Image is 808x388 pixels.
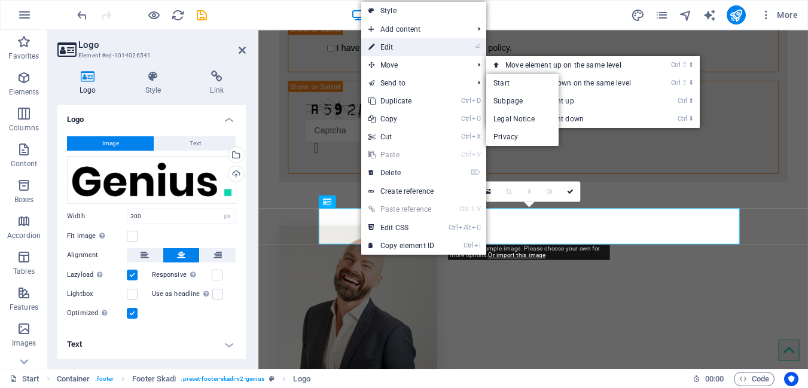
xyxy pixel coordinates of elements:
[188,71,246,96] h4: Link
[671,79,681,87] i: Ctrl
[471,169,480,176] i: ⌦
[486,92,655,110] a: Ctrl⬆Move the element up
[472,151,480,158] i: V
[9,87,39,97] p: Elements
[470,205,475,213] i: ⇧
[705,372,724,386] span: 00 00
[477,205,480,213] i: V
[755,5,803,25] button: More
[152,287,212,301] label: Use as headline
[472,224,480,231] i: C
[472,115,480,123] i: C
[682,61,687,69] i: ⇧
[472,133,480,140] i: X
[57,330,246,359] h4: Text
[693,372,724,386] h6: Session time
[714,374,715,383] span: :
[739,372,769,386] span: Code
[486,74,559,92] a: Start
[9,123,39,133] p: Columns
[560,181,580,201] a: Confirm ( Ctrl ⏎ )
[67,136,154,151] button: Image
[655,8,669,22] i: Pages (Ctrl+Alt+S)
[361,56,468,74] span: Move
[459,224,471,231] i: Alt
[67,287,127,301] label: Lightbox
[486,110,655,128] a: Ctrl⬇Move the element down
[361,219,441,237] a: CtrlAltCEdit CSS
[293,372,310,386] span: Click to select. Double-click to edit
[655,8,669,22] button: pages
[361,128,441,146] a: CtrlXCut
[269,375,275,382] i: This element is a customizable preset
[488,252,545,259] a: Or import this image
[688,79,694,87] i: ⬇
[682,79,687,87] i: ⇧
[459,205,469,213] i: Ctrl
[472,97,480,105] i: D
[461,97,471,105] i: Ctrl
[678,97,687,105] i: Ctrl
[361,2,486,20] a: Style
[12,338,36,348] p: Images
[194,8,209,22] button: save
[152,268,212,282] label: Responsive
[361,20,468,38] span: Add content
[486,56,655,74] a: Ctrl⇧⬆Move element up on the same level
[67,306,127,320] label: Optimized
[67,268,127,282] label: Lazyload
[102,136,119,151] span: Image
[486,110,559,128] a: Legal Notice
[688,61,694,69] i: ⬆
[13,267,35,276] p: Tables
[486,128,559,146] a: Privacy
[679,8,693,22] i: Navigator
[123,71,188,96] h4: Style
[14,195,34,204] p: Boxes
[67,213,127,219] label: Width
[11,159,37,169] p: Content
[539,181,560,201] a: Greyscale
[67,229,127,243] label: Fit image
[10,372,39,386] a: Click to cancel selection. Double-click to open Pages
[727,5,746,25] button: publish
[461,151,471,158] i: Ctrl
[688,115,694,123] i: ⬇
[361,92,441,110] a: CtrlDDuplicate
[784,372,798,386] button: Usercentrics
[448,245,610,259] div: This is an example image. Please choose your own for more options.
[8,51,39,61] p: Favorites
[78,39,246,50] h2: Logo
[464,242,473,249] i: Ctrl
[361,146,441,164] a: CtrlVPaste
[57,71,123,96] h4: Logo
[147,8,161,22] button: Click here to leave preview mode and continue editing
[190,136,201,151] span: Text
[361,38,441,56] a: ⏎Edit
[195,8,209,22] i: Save (Ctrl+S)
[171,8,185,22] i: Reload page
[75,8,89,22] i: Undo: Edit headline (Ctrl+Z)
[760,9,798,21] span: More
[729,8,743,22] i: Publish
[57,372,310,386] nav: breadcrumb
[132,372,176,386] span: Click to select. Double-click to edit
[461,133,471,140] i: Ctrl
[474,242,480,249] i: I
[498,181,519,201] a: Crop mode
[361,74,468,92] a: Send to
[57,105,246,127] h4: Logo
[78,50,222,61] h3: Element #ed-1014026541
[67,156,236,204] div: logo_genius.png
[449,224,458,231] i: Ctrl
[631,8,645,22] button: design
[486,92,559,110] a: Subpage
[678,115,687,123] i: Ctrl
[688,97,694,105] i: ⬆
[154,136,236,151] button: Text
[170,8,185,22] button: reload
[679,8,693,22] button: navigator
[631,8,645,22] i: Design (Ctrl+Alt+Y)
[361,182,486,200] a: Create reference
[7,231,41,240] p: Accordion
